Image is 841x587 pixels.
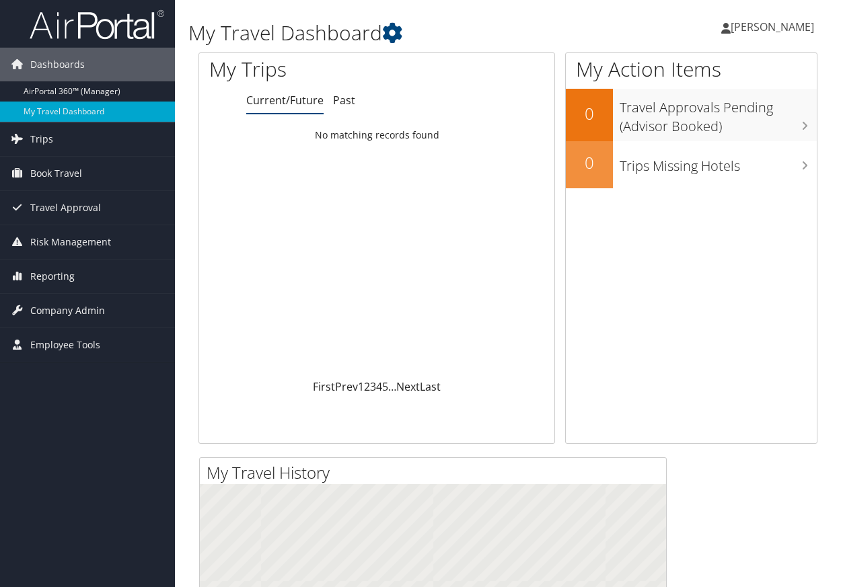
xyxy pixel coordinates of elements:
span: Trips [30,122,53,156]
a: 0Trips Missing Hotels [566,141,817,188]
span: Dashboards [30,48,85,81]
td: No matching records found [199,123,554,147]
h2: My Travel History [207,461,666,484]
span: Reporting [30,260,75,293]
a: Next [396,379,420,394]
span: Risk Management [30,225,111,259]
img: airportal-logo.png [30,9,164,40]
h2: 0 [566,151,613,174]
a: Last [420,379,441,394]
h3: Trips Missing Hotels [620,150,817,175]
span: Travel Approval [30,191,101,225]
a: 1 [358,379,364,394]
h2: 0 [566,102,613,125]
a: Prev [335,379,358,394]
span: … [388,379,396,394]
span: Company Admin [30,294,105,327]
a: [PERSON_NAME] [721,7,828,47]
h1: My Action Items [566,55,817,83]
a: First [313,379,335,394]
h1: My Trips [209,55,396,83]
a: Past [333,93,355,108]
a: 2 [364,379,370,394]
a: 0Travel Approvals Pending (Advisor Booked) [566,89,817,141]
span: [PERSON_NAME] [731,19,814,34]
h3: Travel Approvals Pending (Advisor Booked) [620,91,817,136]
a: 3 [370,379,376,394]
h1: My Travel Dashboard [188,19,614,47]
span: Employee Tools [30,328,100,362]
a: 4 [376,379,382,394]
a: 5 [382,379,388,394]
a: Current/Future [246,93,324,108]
span: Book Travel [30,157,82,190]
